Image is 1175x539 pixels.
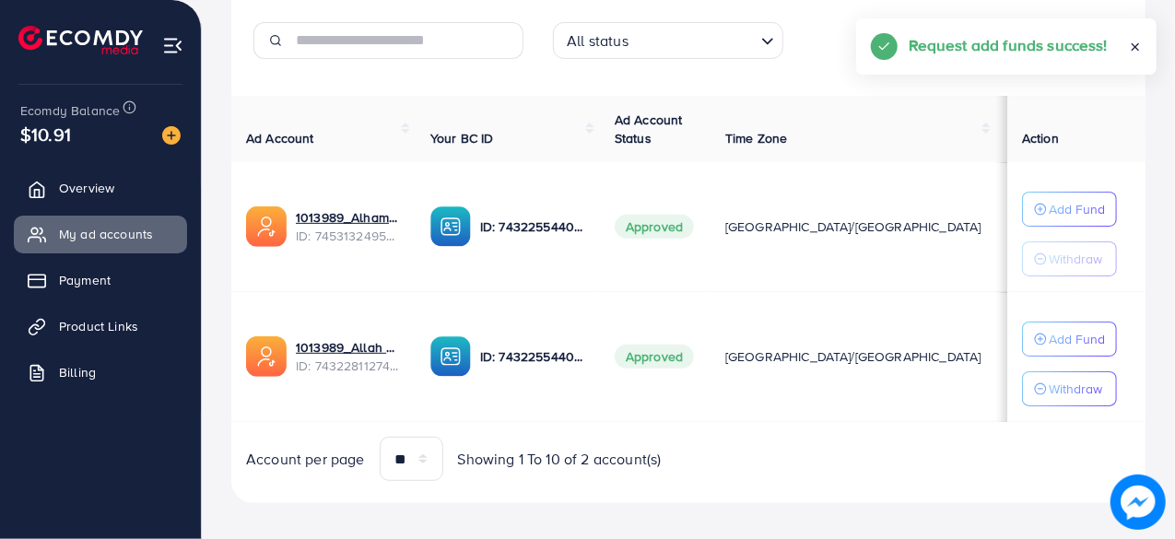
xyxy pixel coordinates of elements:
[1022,241,1117,276] button: Withdraw
[246,129,314,147] span: Ad Account
[296,357,401,375] span: ID: 7432281127437680641
[296,227,401,245] span: ID: 7453132495568388113
[1022,129,1059,147] span: Action
[480,346,585,368] p: ID: 7432255440681041937
[1049,248,1102,270] p: Withdraw
[725,129,787,147] span: Time Zone
[480,216,585,238] p: ID: 7432255440681041937
[296,208,401,227] a: 1013989_Alhamdulillah_1735317642286
[430,206,471,247] img: ic-ba-acc.ded83a64.svg
[615,111,683,147] span: Ad Account Status
[1022,192,1117,227] button: Add Fund
[14,262,187,299] a: Payment
[59,317,138,335] span: Product Links
[14,308,187,345] a: Product Links
[296,208,401,246] div: <span class='underline'>1013989_Alhamdulillah_1735317642286</span></br>7453132495568388113
[430,129,494,147] span: Your BC ID
[1110,475,1166,530] img: image
[615,215,694,239] span: Approved
[18,26,143,54] img: logo
[458,449,662,470] span: Showing 1 To 10 of 2 account(s)
[430,336,471,377] img: ic-ba-acc.ded83a64.svg
[1049,328,1105,350] p: Add Fund
[246,336,287,377] img: ic-ads-acc.e4c84228.svg
[20,101,120,120] span: Ecomdy Balance
[1049,378,1102,400] p: Withdraw
[246,206,287,247] img: ic-ads-acc.e4c84228.svg
[1049,198,1105,220] p: Add Fund
[14,216,187,252] a: My ad accounts
[59,225,153,243] span: My ad accounts
[725,347,981,366] span: [GEOGRAPHIC_DATA]/[GEOGRAPHIC_DATA]
[14,354,187,391] a: Billing
[615,345,694,369] span: Approved
[1022,322,1117,357] button: Add Fund
[162,126,181,145] img: image
[1022,371,1117,406] button: Withdraw
[59,363,96,381] span: Billing
[59,179,114,197] span: Overview
[296,338,401,376] div: <span class='underline'>1013989_Allah Hu Akbar_1730462806681</span></br>7432281127437680641
[634,24,754,54] input: Search for option
[553,22,783,59] div: Search for option
[246,449,365,470] span: Account per page
[162,35,183,56] img: menu
[59,271,111,289] span: Payment
[296,338,401,357] a: 1013989_Allah Hu Akbar_1730462806681
[563,28,632,54] span: All status
[20,121,71,147] span: $10.91
[909,33,1108,57] h5: Request add funds success!
[14,170,187,206] a: Overview
[725,217,981,236] span: [GEOGRAPHIC_DATA]/[GEOGRAPHIC_DATA]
